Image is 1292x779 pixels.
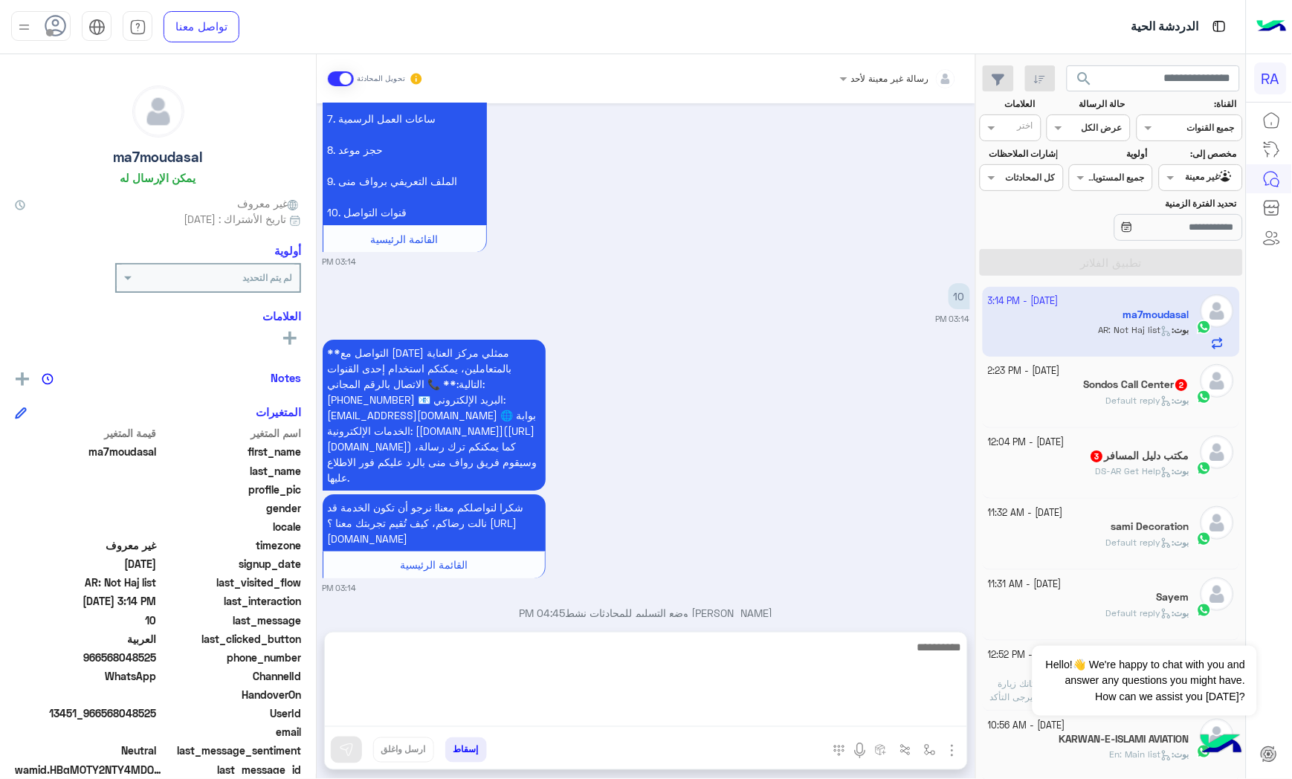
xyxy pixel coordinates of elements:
h5: ma7moudasal [114,149,203,166]
img: defaultAdmin.png [1201,506,1234,540]
img: add [16,372,29,386]
h6: Notes [271,371,301,384]
span: ChannelId [160,668,302,684]
img: WhatsApp [1197,603,1212,618]
h5: Sayem [1157,591,1189,604]
span: رسالة غير معينة لأحد [851,73,929,84]
span: Hello!👋 We're happy to chat with you and answer any questions you might have. How can we assist y... [1033,646,1256,716]
img: WhatsApp [1197,461,1212,476]
span: Default reply [1106,537,1172,548]
img: create order [875,744,887,756]
span: HandoverOn [160,687,302,702]
span: 13451_966568048525 [15,705,157,721]
h5: sami Decoration [1111,520,1189,533]
span: last_name [160,463,302,479]
button: create order [869,737,894,762]
img: tab [1210,17,1229,36]
img: make a call [833,745,845,757]
span: القائمة الرئيسية [400,558,468,571]
label: تحديد الفترة الزمنية [1071,197,1238,210]
span: last_clicked_button [160,631,302,647]
h5: KARWAN-E-ISLAMI AVIATION [1059,733,1189,746]
b: : [1172,537,1189,548]
span: DS-AR Get Help [1096,465,1172,476]
span: 3 [1091,450,1103,462]
p: الدردشة الحية [1131,17,1199,37]
label: أولوية [1071,147,1148,161]
button: إسقاط [445,737,487,763]
a: tab [123,11,152,42]
span: last_message_id [167,762,301,778]
small: [DATE] - 12:04 PM [989,436,1065,450]
span: 2025-09-30T12:14:21.682Z [15,593,157,609]
small: 03:14 PM [936,313,970,325]
img: defaultAdmin.png [1201,436,1234,469]
span: last_visited_flow [160,575,302,590]
img: defaultAdmin.png [1201,364,1234,398]
label: مخصص إلى: [1160,147,1237,161]
img: tab [129,19,146,36]
span: 966568048525 [15,650,157,665]
img: defaultAdmin.png [1201,719,1234,752]
span: null [15,687,157,702]
span: Default reply [1106,395,1172,406]
button: ارسل واغلق [373,737,434,763]
b: : [1172,607,1189,618]
img: WhatsApp [1197,389,1212,404]
span: 2 [1176,379,1188,391]
p: [PERSON_NAME] وضع التسليم للمحادثات نشط [323,605,970,621]
span: profile_pic [160,482,302,497]
span: last_message_sentiment [160,743,302,758]
p: 30/9/2025, 3:14 PM [323,494,546,552]
span: Default reply [1106,607,1172,618]
label: إشارات الملاحظات [981,147,1058,161]
span: timezone [160,537,302,553]
span: last_message [160,612,302,628]
p: 30/9/2025, 3:14 PM [949,283,970,309]
span: locale [160,519,302,534]
span: null [15,519,157,534]
b: لم يتم التحديد [242,272,292,283]
div: RA [1255,62,1287,94]
img: WhatsApp [1197,531,1212,546]
span: UserId [160,705,302,721]
h5: مكتب دليل المسافر [1090,450,1189,462]
span: بوت [1175,607,1189,618]
span: بوت [1175,465,1189,476]
img: profile [15,18,33,36]
span: 2 [15,668,157,684]
span: اسم المتغير [160,425,302,441]
img: defaultAdmin.png [1201,578,1234,611]
small: 03:14 PM [323,256,357,268]
span: last_interaction [160,593,302,609]
button: Trigger scenario [894,737,918,762]
b: : [1172,395,1189,406]
span: En: Main list [1110,749,1172,760]
div: اختر [1018,119,1036,136]
small: [DATE] - 11:32 AM [989,506,1064,520]
small: [DATE] - 10:56 AM [989,719,1066,733]
h6: العلامات [15,309,301,323]
p: 30/9/2025, 3:14 PM [323,340,546,491]
img: defaultAdmin.png [133,86,184,137]
img: Trigger scenario [899,744,911,756]
span: gender [160,500,302,516]
span: بوت [1175,537,1189,548]
span: null [15,724,157,740]
small: [DATE] - 12:52 PM [989,648,1065,662]
h6: المتغيرات [256,405,301,418]
span: العربية [15,631,157,647]
small: تحويل المحادثة [357,73,406,85]
span: 0 [15,743,157,758]
span: غير معروف [15,537,157,553]
a: تواصل معنا [164,11,239,42]
button: تطبيق الفلاتر [980,249,1243,276]
h6: أولوية [274,244,301,257]
button: search [1067,65,1103,97]
b: : [1172,749,1189,760]
h5: Sondos Call Center [1084,378,1189,391]
b: : [1172,465,1189,476]
span: search [1076,70,1094,88]
small: [DATE] - 11:31 AM [989,578,1062,592]
img: select flow [924,744,936,756]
